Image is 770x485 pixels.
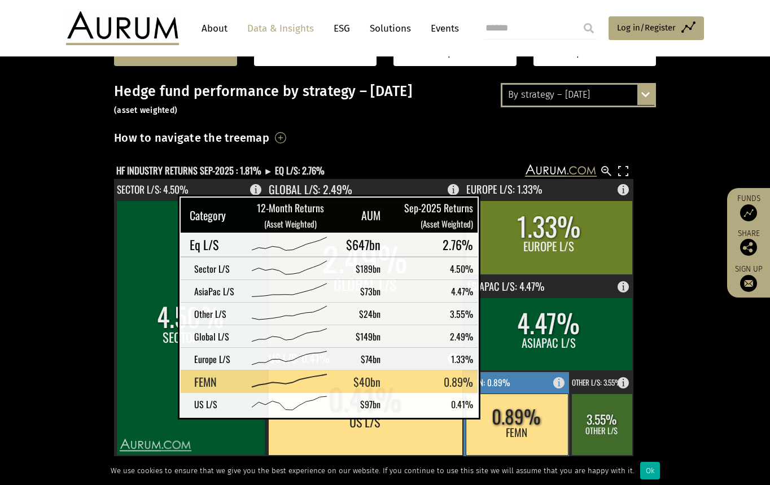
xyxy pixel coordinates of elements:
[740,239,757,256] img: Share this post
[328,18,356,39] a: ESG
[733,194,764,221] a: Funds
[425,18,459,39] a: Events
[740,204,757,221] img: Access Funds
[577,17,600,40] input: Submit
[617,21,676,34] span: Log in/Register
[733,264,764,292] a: Sign up
[740,275,757,292] img: Sign up to our newsletter
[640,462,660,479] div: Ok
[196,18,233,39] a: About
[609,16,704,40] a: Log in/Register
[242,18,320,39] a: Data & Insights
[66,11,179,45] img: Aurum
[502,85,654,105] div: By strategy – [DATE]
[114,106,177,115] small: (asset weighted)
[364,18,417,39] a: Solutions
[114,83,656,117] h3: Hedge fund performance by strategy – [DATE]
[733,230,764,256] div: Share
[114,128,269,147] h3: How to navigate the treemap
